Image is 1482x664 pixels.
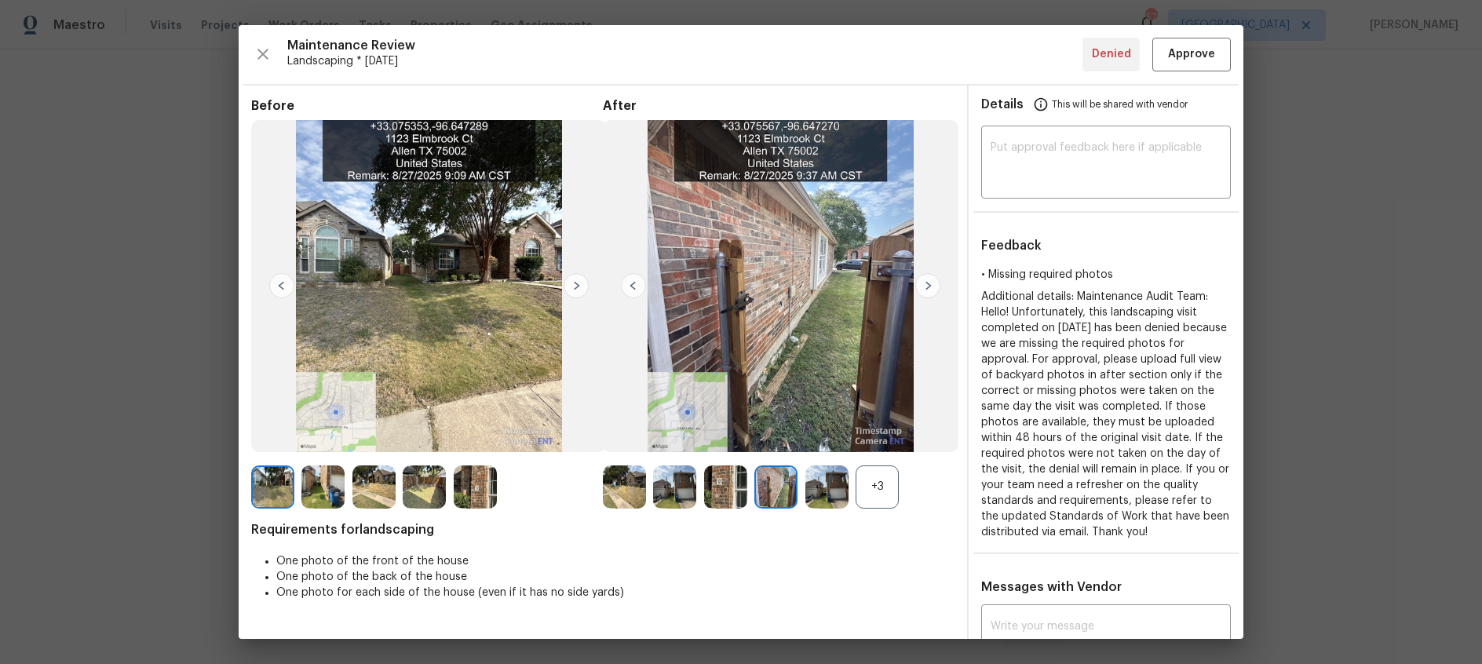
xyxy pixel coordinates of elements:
img: left-chevron-button-url [269,273,294,298]
span: Messages with Vendor [981,581,1122,593]
li: One photo of the front of the house [276,553,955,569]
span: Feedback [981,239,1042,252]
span: Requirements for landscaping [251,522,955,538]
span: This will be shared with vendor [1052,86,1188,123]
div: +3 [856,465,899,509]
span: Before [251,98,603,114]
span: Details [981,86,1024,123]
span: Approve [1168,45,1215,64]
li: One photo for each side of the house (even if it has no side yards) [276,585,955,600]
span: After [603,98,955,114]
span: Additional details: Maintenance Audit Team: Hello! Unfortunately, this landscaping visit complete... [981,291,1229,538]
span: Landscaping * [DATE] [287,53,1082,69]
img: left-chevron-button-url [621,273,646,298]
img: right-chevron-button-url [564,273,589,298]
button: Approve [1152,38,1231,71]
span: Maintenance Review [287,38,1082,53]
img: right-chevron-button-url [915,273,940,298]
span: • Missing required photos [981,269,1113,280]
li: One photo of the back of the house [276,569,955,585]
